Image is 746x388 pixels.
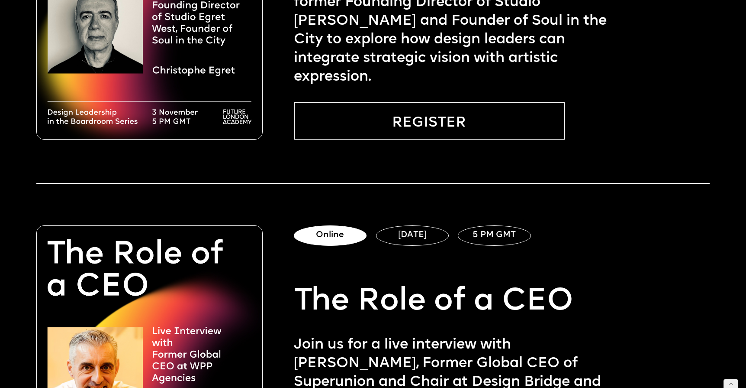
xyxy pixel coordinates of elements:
div: 5 PM GMT [458,225,531,246]
h3: The Role of a CEO [294,283,621,320]
div: Online [294,225,367,246]
a: REGISTER [294,102,565,140]
div: [DATE] [376,225,449,246]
